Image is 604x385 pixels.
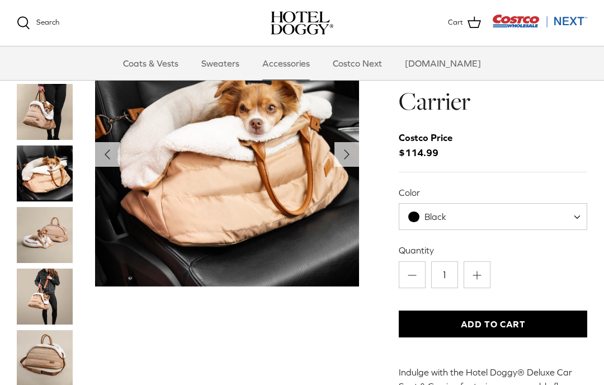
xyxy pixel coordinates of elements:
[271,11,333,35] img: hoteldoggycom
[399,203,587,230] span: Black
[334,142,359,167] button: Next
[323,46,392,80] a: Costco Next
[492,14,587,28] img: Costco Next
[95,142,120,167] button: Previous
[17,269,73,325] a: Thumbnail Link
[399,244,587,256] label: Quantity
[113,46,188,80] a: Coats & Vests
[36,18,59,26] span: Search
[431,261,458,288] input: Quantity
[271,11,333,35] a: hoteldoggy.com hoteldoggycom
[17,207,73,263] a: Thumbnail Link
[399,211,469,223] span: Black
[399,130,452,145] div: Costco Price
[252,46,320,80] a: Accessories
[448,16,481,30] a: Cart
[399,22,587,117] h1: Hotel Doggy Deluxe Car Seat & Carrier
[17,84,73,140] a: Thumbnail Link
[399,311,587,337] button: Add to Cart
[95,22,359,287] a: Show Gallery
[424,212,446,222] span: Black
[17,16,59,30] a: Search
[448,17,463,29] span: Cart
[399,130,464,161] span: $114.99
[399,186,587,199] label: Color
[492,21,587,30] a: Visit Costco Next
[17,145,73,201] a: Thumbnail Link
[395,46,491,80] a: [DOMAIN_NAME]
[191,46,249,80] a: Sweaters
[95,22,359,287] img: small dog in a tan dog carrier on a black seat in the car
[17,145,73,201] img: small dog in a tan dog carrier on a black seat in the car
